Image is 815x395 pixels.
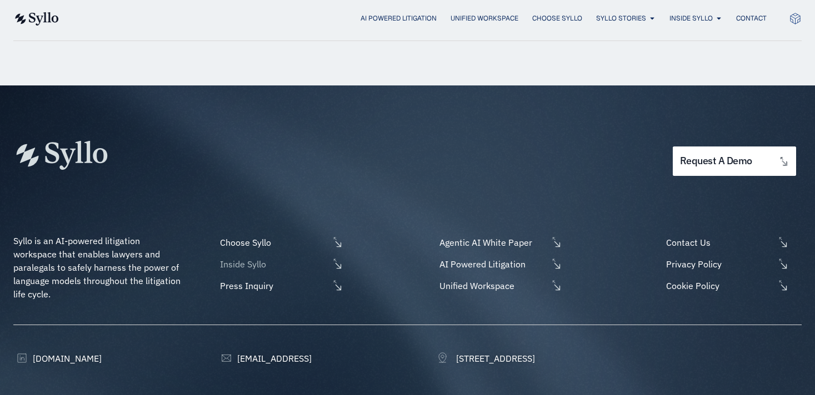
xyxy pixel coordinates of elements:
span: [DOMAIN_NAME] [30,352,102,365]
a: [STREET_ADDRESS] [437,352,535,365]
a: Unified Workspace [451,13,518,23]
span: Agentic AI White Paper [437,236,548,249]
a: Syllo Stories [596,13,646,23]
a: Choose Syllo [532,13,582,23]
a: Inside Syllo [217,257,343,271]
a: [DOMAIN_NAME] [13,352,102,365]
span: [STREET_ADDRESS] [453,352,535,365]
span: request a demo [680,156,752,166]
span: Cookie Policy [663,279,774,292]
a: request a demo [673,146,796,176]
a: Cookie Policy [663,279,802,292]
a: AI Powered Litigation [361,13,437,23]
a: Privacy Policy [663,257,802,271]
span: Privacy Policy [663,257,774,271]
a: Unified Workspace [437,279,562,292]
span: AI Powered Litigation [437,257,548,271]
nav: Menu [81,13,767,24]
img: syllo [13,12,59,26]
div: Menu Toggle [81,13,767,24]
span: Press Inquiry [217,279,328,292]
a: Agentic AI White Paper [437,236,562,249]
span: Choose Syllo [217,236,328,249]
a: AI Powered Litigation [437,257,562,271]
span: [EMAIL_ADDRESS] [234,352,312,365]
a: Contact Us [663,236,802,249]
span: Inside Syllo [217,257,328,271]
a: [EMAIL_ADDRESS] [217,352,311,365]
a: Inside Syllo [669,13,713,23]
span: Contact Us [663,236,774,249]
a: Contact [736,13,767,23]
a: Choose Syllo [217,236,343,249]
span: Unified Workspace [437,279,548,292]
a: Press Inquiry [217,279,343,292]
span: Syllo is an AI-powered litigation workspace that enables lawyers and paralegals to safely harness... [13,235,183,300]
